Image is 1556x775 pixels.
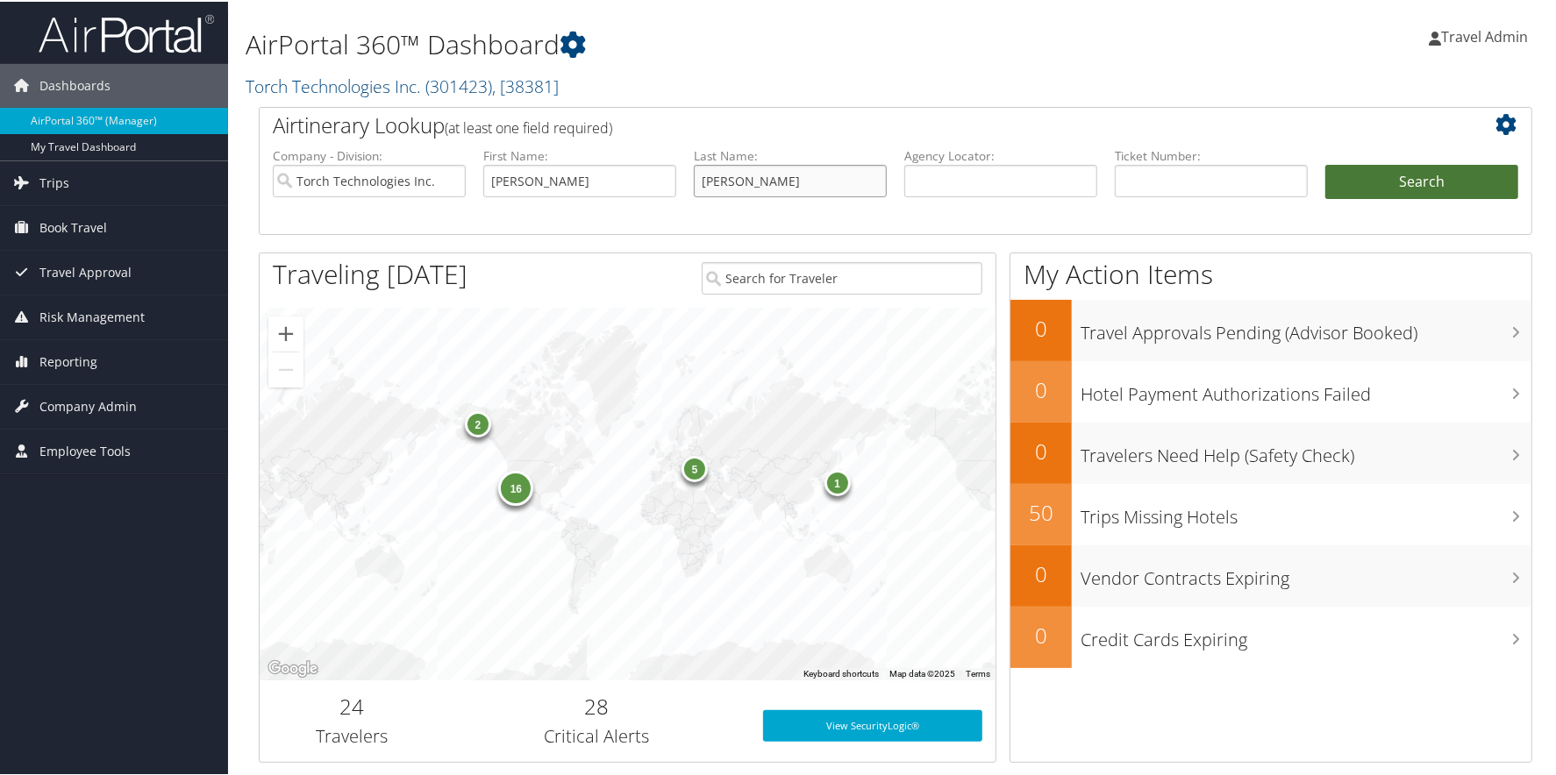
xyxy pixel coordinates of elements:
[1115,146,1308,163] label: Ticket Number:
[246,25,1112,61] h1: AirPortal 360™ Dashboard
[264,656,322,679] a: Open this area in Google Maps (opens a new window)
[268,351,303,386] button: Zoom out
[39,11,214,53] img: airportal-logo.png
[1010,496,1072,526] h2: 50
[1081,617,1531,651] h3: Credit Cards Expiring
[824,468,851,494] div: 1
[268,315,303,350] button: Zoom in
[1010,312,1072,342] h2: 0
[1010,435,1072,465] h2: 0
[465,409,491,436] div: 2
[1010,373,1072,403] h2: 0
[1010,544,1531,605] a: 0Vendor Contracts Expiring
[1010,254,1531,291] h1: My Action Items
[445,117,612,136] span: (at least one field required)
[246,73,559,96] a: Torch Technologies Inc.
[499,468,534,503] div: 16
[904,146,1097,163] label: Agency Locator:
[1441,25,1528,45] span: Travel Admin
[273,146,466,163] label: Company - Division:
[1010,482,1531,544] a: 50Trips Missing Hotels
[457,690,737,720] h2: 28
[966,667,990,677] a: Terms (opens in new tab)
[889,667,955,677] span: Map data ©2025
[39,294,145,338] span: Risk Management
[425,73,492,96] span: ( 301423 )
[1010,421,1531,482] a: 0Travelers Need Help (Safety Check)
[1010,558,1072,587] h2: 0
[1010,619,1072,649] h2: 0
[39,338,97,382] span: Reporting
[1010,359,1531,421] a: 0Hotel Payment Authorizations Failed
[702,260,981,293] input: Search for Traveler
[39,160,69,203] span: Trips
[273,254,468,291] h1: Traveling [DATE]
[1429,9,1545,61] a: Travel Admin
[39,249,132,293] span: Travel Approval
[273,722,431,747] h3: Travelers
[483,146,676,163] label: First Name:
[1010,298,1531,359] a: 0Travel Approvals Pending (Advisor Booked)
[1081,310,1531,344] h3: Travel Approvals Pending (Advisor Booked)
[39,428,131,472] span: Employee Tools
[682,454,708,480] div: 5
[1081,556,1531,589] h3: Vendor Contracts Expiring
[1325,163,1518,198] button: Search
[1081,433,1531,466] h3: Travelers Need Help (Safety Check)
[264,656,322,679] img: Google
[39,62,111,106] span: Dashboards
[39,204,107,248] span: Book Travel
[763,708,982,740] a: View SecurityLogic®
[273,109,1412,139] h2: Airtinerary Lookup
[273,690,431,720] h2: 24
[694,146,887,163] label: Last Name:
[1081,494,1531,528] h3: Trips Missing Hotels
[457,722,737,747] h3: Critical Alerts
[1081,372,1531,405] h3: Hotel Payment Authorizations Failed
[1010,605,1531,666] a: 0Credit Cards Expiring
[492,73,559,96] span: , [ 38381 ]
[803,666,879,679] button: Keyboard shortcuts
[39,383,137,427] span: Company Admin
